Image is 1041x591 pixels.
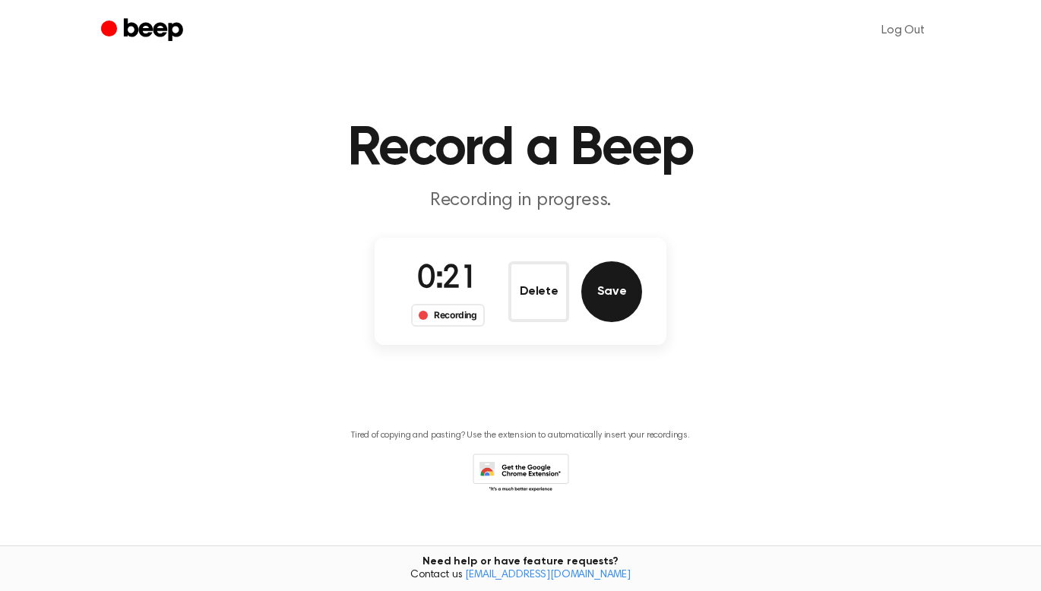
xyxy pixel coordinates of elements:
[229,188,812,213] p: Recording in progress.
[9,569,1032,583] span: Contact us
[866,12,940,49] a: Log Out
[101,16,187,46] a: Beep
[508,261,569,322] button: Delete Audio Record
[465,570,631,580] a: [EMAIL_ADDRESS][DOMAIN_NAME]
[581,261,642,322] button: Save Audio Record
[131,122,910,176] h1: Record a Beep
[411,304,485,327] div: Recording
[351,430,690,441] p: Tired of copying and pasting? Use the extension to automatically insert your recordings.
[417,264,478,295] span: 0:21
